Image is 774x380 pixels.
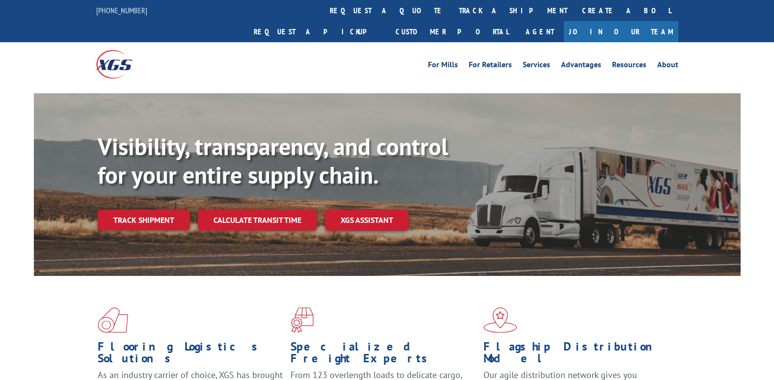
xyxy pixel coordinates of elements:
img: xgs-icon-total-supply-chain-intelligence-red [98,307,128,333]
a: Track shipment [98,210,190,230]
a: XGS ASSISTANT [325,210,409,231]
img: xgs-icon-focused-on-flooring-red [291,307,314,333]
img: xgs-icon-flagship-distribution-model-red [483,307,517,333]
a: [PHONE_NUMBER] [96,5,147,15]
a: For Mills [428,61,458,72]
a: Services [523,61,550,72]
b: Visibility, transparency, and control for your entire supply chain. [98,131,448,190]
a: Request a pickup [246,21,388,42]
a: About [657,61,678,72]
a: Advantages [561,61,601,72]
h1: Flooring Logistics Solutions [98,341,283,369]
h1: Specialized Freight Experts [291,341,476,369]
a: Join Our Team [564,21,678,42]
a: For Retailers [469,61,512,72]
a: Resources [612,61,646,72]
a: Calculate transit time [198,210,317,231]
a: Agent [516,21,564,42]
h1: Flagship Distribution Model [483,341,669,369]
a: Customer Portal [388,21,516,42]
